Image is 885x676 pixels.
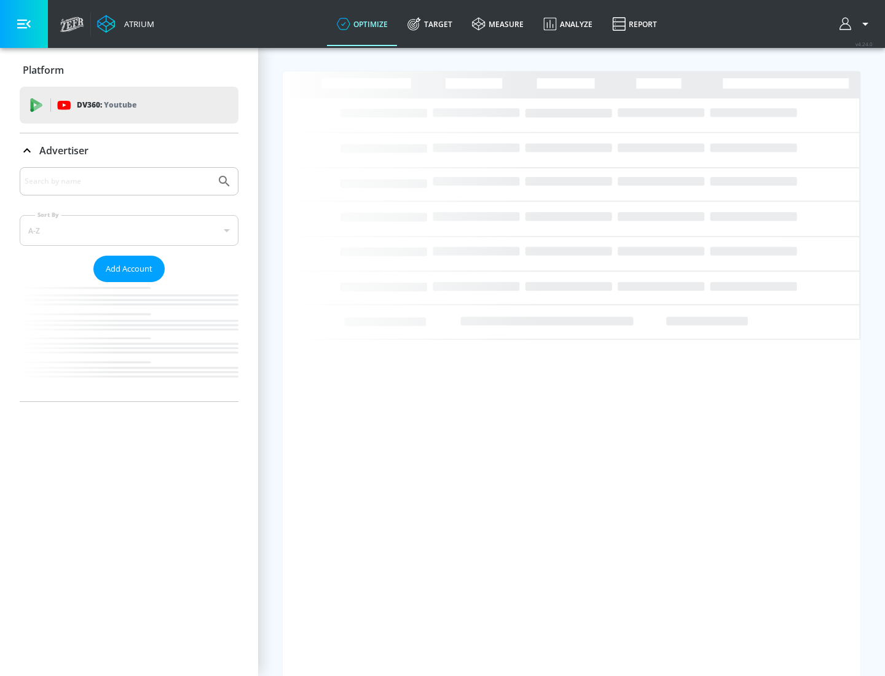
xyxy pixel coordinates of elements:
[20,167,238,401] div: Advertiser
[97,15,154,33] a: Atrium
[119,18,154,29] div: Atrium
[855,41,873,47] span: v 4.24.0
[20,53,238,87] div: Platform
[25,173,211,189] input: Search by name
[20,282,238,401] nav: list of Advertiser
[533,2,602,46] a: Analyze
[20,133,238,168] div: Advertiser
[398,2,462,46] a: Target
[77,98,136,112] p: DV360:
[104,98,136,111] p: Youtube
[106,262,152,276] span: Add Account
[20,87,238,124] div: DV360: Youtube
[23,63,64,77] p: Platform
[93,256,165,282] button: Add Account
[35,211,61,219] label: Sort By
[602,2,667,46] a: Report
[462,2,533,46] a: measure
[20,215,238,246] div: A-Z
[327,2,398,46] a: optimize
[39,144,88,157] p: Advertiser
